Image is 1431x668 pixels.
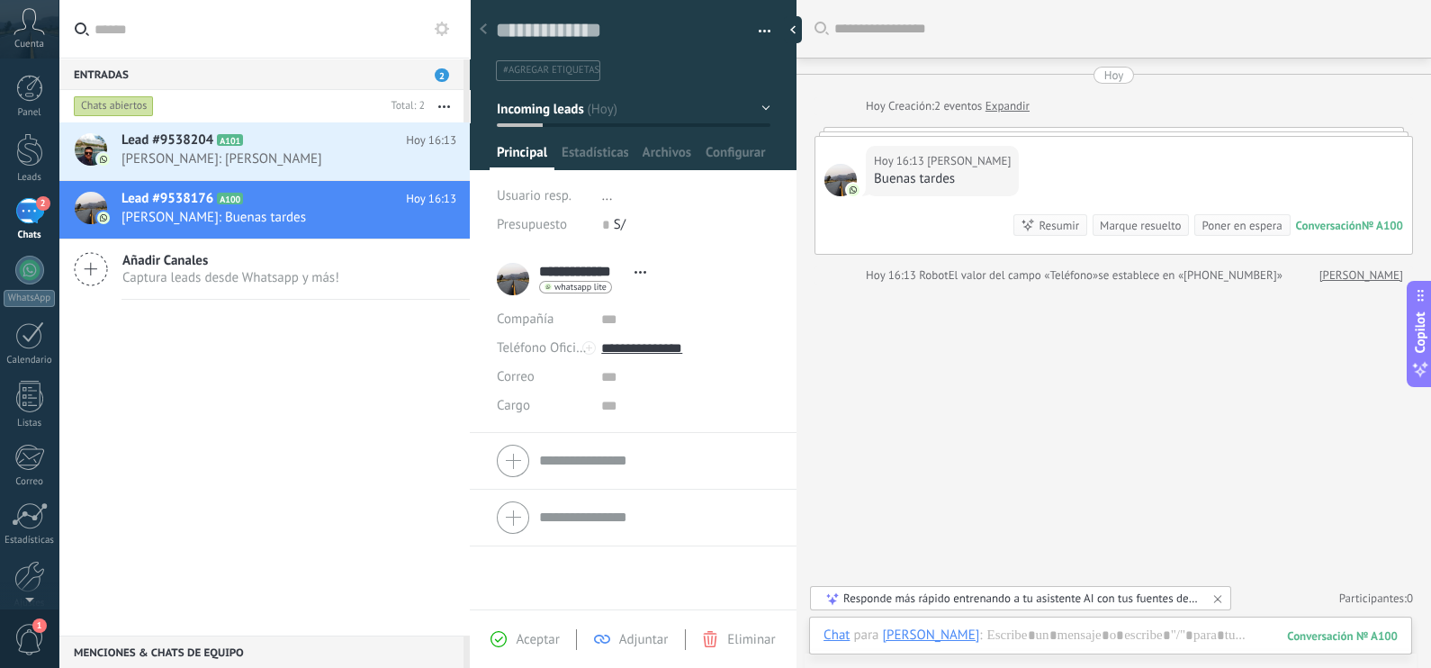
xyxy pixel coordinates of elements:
span: Cargo [497,399,530,412]
div: Buenas tardes [874,170,1011,188]
span: Aceptar [516,631,559,648]
span: Archivos [643,144,691,170]
div: Hoy [1104,67,1124,84]
div: Marque resuelto [1100,217,1181,234]
div: Menciones & Chats de equipo [58,636,463,668]
div: Resumir [1039,217,1079,234]
span: Configurar [706,144,765,170]
span: Hoy 16:13 [406,131,456,149]
div: № A100 [1362,218,1403,233]
span: Usuario resp. [497,187,571,204]
div: Kevin Navarro [883,627,980,643]
span: 2 [36,196,50,211]
div: Total: 2 [384,97,425,115]
span: [PERSON_NAME]: Buenas tardes [121,209,422,226]
span: Copilot [1411,312,1429,354]
a: Lead #9538176 A100 Hoy 16:13 [PERSON_NAME]: Buenas tardes [58,181,470,239]
div: Correo [4,476,56,488]
span: Hoy 16:13 [406,190,456,208]
span: 2 eventos [934,97,982,115]
span: A100 [217,193,243,204]
div: Hoy [866,97,888,115]
span: Presupuesto [497,216,567,233]
span: #agregar etiquetas [503,64,599,77]
a: Lead #9538204 A101 Hoy 16:13 [PERSON_NAME]: [PERSON_NAME] [58,122,470,180]
div: Creación: [866,97,1030,115]
div: Hoy 16:13 [866,266,919,284]
span: [PERSON_NAME]: [PERSON_NAME] [121,150,422,167]
span: El valor del campo «Teléfono» [949,266,1099,284]
div: Calendario [4,355,56,366]
img: com.amocrm.amocrmwa.svg [847,184,859,196]
div: Presupuesto [497,211,589,239]
span: para [853,627,878,645]
span: S/ [614,216,625,233]
div: Entradas [58,58,463,90]
a: [PERSON_NAME] [1319,266,1403,284]
span: Lead #9538204 [121,131,213,149]
span: Principal [497,144,547,170]
div: Chats abiertos [74,95,154,117]
span: ... [602,187,613,204]
span: 1 [32,618,47,633]
div: Estadísticas [4,535,56,546]
span: Lead #9538176 [121,190,213,208]
span: 2 [435,68,449,82]
div: WhatsApp [4,290,55,307]
img: com.amocrm.amocrmwa.svg [97,153,110,166]
span: Robot [919,267,948,283]
div: Compañía [497,305,588,334]
span: Adjuntar [619,631,669,648]
span: Captura leads desde Whatsapp y más! [122,269,339,286]
a: Participantes:0 [1339,591,1413,606]
div: Usuario resp. [497,182,589,211]
span: Cuenta [14,39,44,50]
span: Añadir Canales [122,252,339,269]
a: Expandir [985,97,1030,115]
div: Responde más rápido entrenando a tu asistente AI con tus fuentes de datos [843,591,1200,606]
span: 0 [1407,591,1413,606]
span: Kevin Navarro [927,152,1011,170]
img: com.amocrm.amocrmwa.svg [97,212,110,224]
div: Ocultar [784,16,802,43]
button: Teléfono Oficina [497,334,588,363]
span: Eliminar [727,631,775,648]
div: Panel [4,107,56,119]
span: whatsapp lite [554,283,607,292]
div: Leads [4,172,56,184]
div: Listas [4,418,56,429]
div: Poner en espera [1201,217,1282,234]
span: Kevin Navarro [824,164,857,196]
div: Hoy 16:13 [874,152,927,170]
span: Estadísticas [562,144,628,170]
div: Cargo [497,392,588,420]
span: Correo [497,368,535,385]
div: 100 [1287,628,1398,644]
div: Chats [4,230,56,241]
span: se establece en «[PHONE_NUMBER]» [1098,266,1282,284]
div: Conversación [1296,218,1362,233]
button: Correo [497,363,535,392]
button: Más [425,90,463,122]
span: Teléfono Oficina [497,339,590,357]
span: : [979,627,982,645]
span: A101 [217,134,243,146]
